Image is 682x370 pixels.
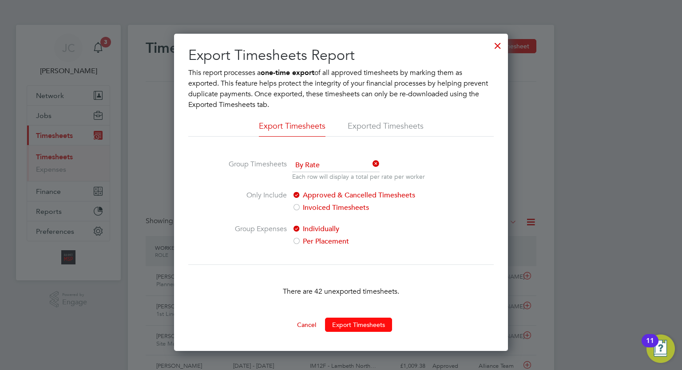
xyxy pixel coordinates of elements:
[188,67,494,110] p: This report processes a of all approved timesheets by marking them as exported. This feature help...
[646,341,654,352] div: 11
[290,318,323,332] button: Cancel
[188,46,494,65] h2: Export Timesheets Report
[292,224,441,234] label: Individually
[292,202,441,213] label: Invoiced Timesheets
[188,286,494,297] p: There are 42 unexported timesheets.
[348,121,424,137] li: Exported Timesheets
[292,236,441,247] label: Per Placement
[220,159,287,179] label: Group Timesheets
[646,335,675,363] button: Open Resource Center, 11 new notifications
[292,190,441,201] label: Approved & Cancelled Timesheets
[325,318,392,332] button: Export Timesheets
[220,190,287,213] label: Only Include
[220,224,287,247] label: Group Expenses
[259,121,325,137] li: Export Timesheets
[292,172,425,181] p: Each row will display a total per rate per worker
[292,159,380,172] span: By Rate
[261,68,314,77] b: one-time export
